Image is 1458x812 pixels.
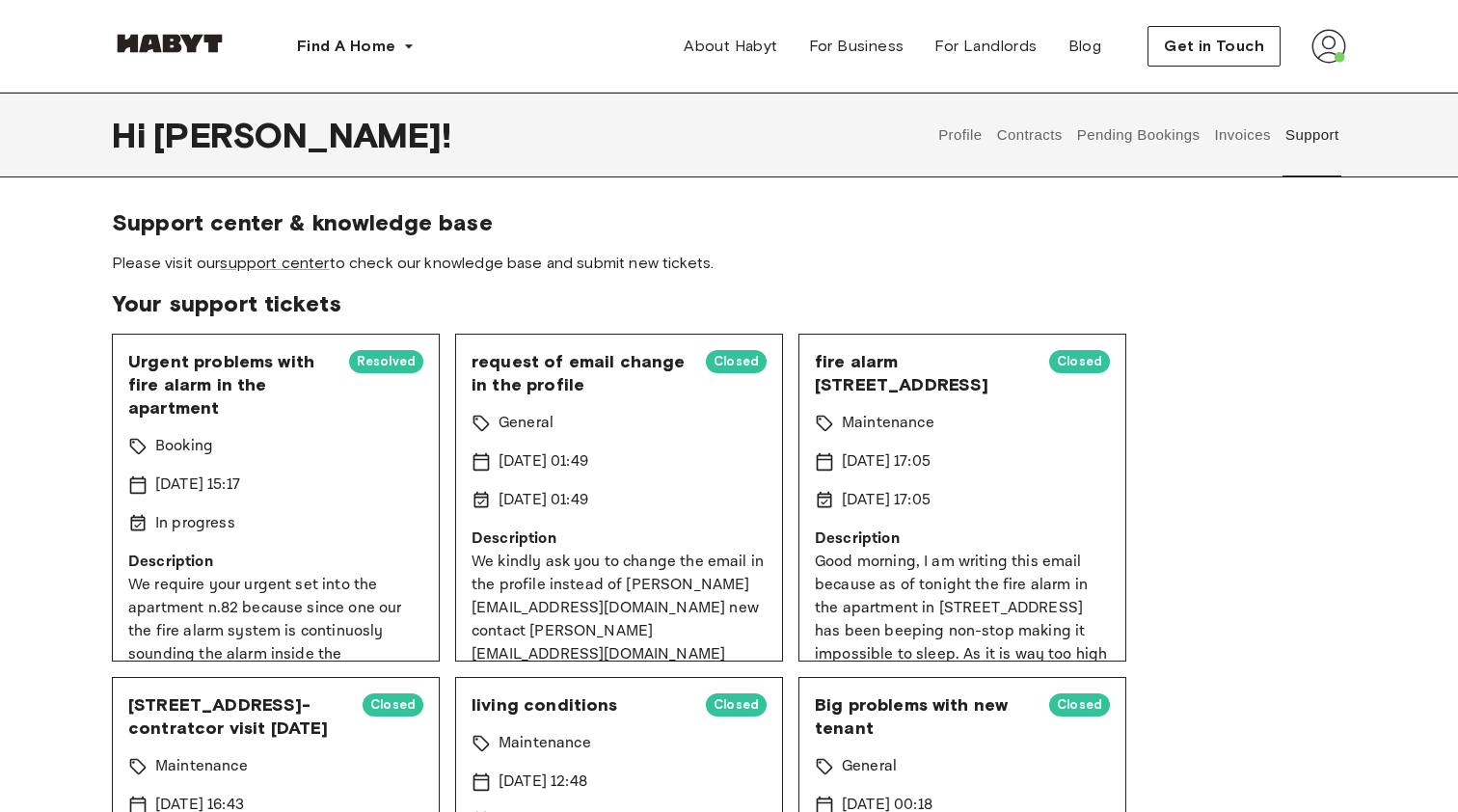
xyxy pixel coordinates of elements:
[919,27,1052,66] a: For Landlords
[128,551,423,574] p: Description
[499,771,587,794] p: [DATE] 12:48
[668,27,793,66] a: About Habyt
[499,450,588,474] p: [DATE] 01:49
[809,35,904,58] span: For Business
[128,693,347,740] span: [STREET_ADDRESS]-contratcor visit [DATE]
[934,35,1037,58] span: For Landlords
[815,528,1110,551] p: Description
[842,450,931,474] p: [DATE] 17:05
[349,352,423,371] span: Resolved
[472,528,767,551] p: Description
[499,732,591,755] p: Maintenance
[282,27,430,66] button: Find A Home
[155,474,240,497] p: [DATE] 15:17
[994,93,1065,177] button: Contracts
[815,551,1110,782] p: Good morning, I am writing this email because as of tonight the fire alarm in the apartment in [S...
[1282,93,1341,177] button: Support
[297,35,395,58] span: Find A Home
[363,695,423,715] span: Closed
[155,512,235,535] p: In progress
[842,412,934,435] p: Maintenance
[128,350,334,420] span: Urgent problems with fire alarm in the apartment
[112,34,228,53] img: Habyt
[472,693,690,717] span: living conditions
[794,27,920,66] a: For Business
[128,574,423,713] p: We require your urgent set into the apartment n.82 because since one our the fire alarm system is...
[706,352,767,371] span: Closed
[499,489,588,512] p: [DATE] 01:49
[706,695,767,715] span: Closed
[472,350,690,396] span: request of email change in the profile
[112,289,1346,318] span: Your support tickets
[499,412,553,435] p: General
[153,115,451,155] span: [PERSON_NAME] !
[815,350,1034,396] span: fire alarm [STREET_ADDRESS]
[155,755,248,778] p: Maintenance
[1074,93,1202,177] button: Pending Bookings
[472,551,767,690] p: We kindly ask you to change the email in the profile instead of [PERSON_NAME][EMAIL_ADDRESS][DOMA...
[1049,695,1110,715] span: Closed
[815,693,1034,740] span: Big problems with new tenant
[936,93,985,177] button: Profile
[1164,35,1264,58] span: Get in Touch
[1053,27,1118,66] a: Blog
[1212,93,1273,177] button: Invoices
[842,755,897,778] p: General
[1049,352,1110,371] span: Closed
[155,435,213,458] p: Booking
[1311,29,1346,64] img: avatar
[931,93,1346,177] div: user profile tabs
[220,254,329,272] a: support center
[1147,26,1281,67] button: Get in Touch
[112,253,1346,274] span: Please visit our to check our knowledge base and submit new tickets.
[842,489,931,512] p: [DATE] 17:05
[112,115,153,155] span: Hi
[1068,35,1102,58] span: Blog
[684,35,777,58] span: About Habyt
[112,208,1346,237] span: Support center & knowledge base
